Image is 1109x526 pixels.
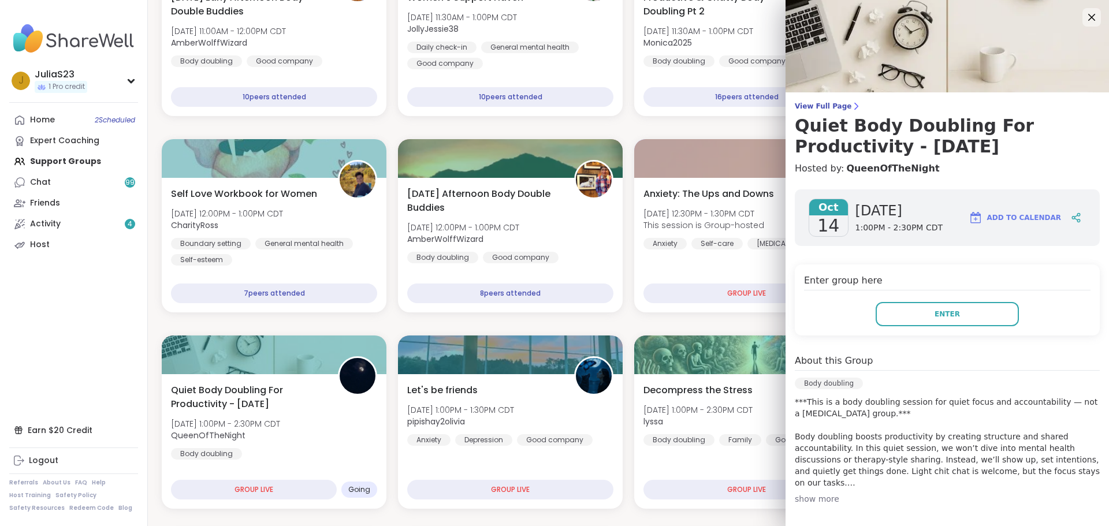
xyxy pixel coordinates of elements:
span: Going [348,485,370,494]
div: GROUP LIVE [171,480,337,499]
div: Self-care [691,238,743,249]
div: Anxiety [643,238,687,249]
img: QueenOfTheNight [340,358,375,394]
span: 1:00PM - 2:30PM CDT [855,222,943,234]
a: Host [9,234,138,255]
div: Good company [719,55,795,67]
span: 14 [817,215,839,236]
div: Good company [483,252,559,263]
b: pipishay2olivia [407,416,465,427]
div: General mental health [481,42,579,53]
span: [DATE] [855,202,943,220]
b: Monica2025 [643,37,692,49]
div: Chat [30,177,51,188]
span: Oct [809,199,848,215]
div: Home [30,114,55,126]
a: Help [92,479,106,487]
div: Logout [29,455,58,467]
a: Activity4 [9,214,138,234]
div: 8 peers attended [407,283,613,303]
a: Safety Policy [55,491,96,499]
div: GROUP LIVE [643,283,850,303]
div: Expert Coaching [30,135,99,147]
span: Add to Calendar [987,212,1061,223]
span: Self Love Workbook for Women [171,187,317,201]
div: Good company [407,58,483,69]
b: JollyJessie38 [407,23,459,35]
div: Body doubling [795,378,863,389]
h4: About this Group [795,354,873,368]
div: Good company [247,55,322,67]
div: Daily check-in [407,42,477,53]
b: QueenOfTheNight [171,430,245,441]
a: Friends [9,193,138,214]
span: [DATE] 12:00PM - 1:00PM CDT [407,222,519,233]
div: Body doubling [643,434,714,446]
b: AmberWolffWizard [407,233,483,245]
div: JuliaS23 [35,68,87,81]
a: QueenOfTheNight [846,162,939,176]
div: Body doubling [407,252,478,263]
div: Host [30,239,50,251]
div: Body doubling [171,448,242,460]
a: Blog [118,504,132,512]
button: Add to Calendar [963,204,1066,232]
span: [DATE] 11:30AM - 1:00PM CDT [643,25,753,37]
img: ShareWell Logomark [969,211,983,225]
p: ***This is a body doubling session for quiet focus and accountability — not a [MEDICAL_DATA] grou... [795,396,1100,488]
div: Activity [30,218,61,230]
span: 99 [125,178,135,188]
div: 16 peers attended [643,87,850,107]
span: [DATE] 1:00PM - 1:30PM CDT [407,404,514,416]
div: GROUP LIVE [407,480,613,499]
div: 10 peers attended [407,87,613,107]
button: Enter [876,302,1019,326]
h4: Hosted by: [795,162,1100,176]
span: [DATE] 11:30AM - 1:00PM CDT [407,12,517,23]
div: 10 peers attended [171,87,377,107]
div: Self-esteem [171,254,232,266]
div: 7 peers attended [171,283,377,303]
a: Expert Coaching [9,130,138,151]
div: show more [795,493,1100,505]
div: Anxiety [407,434,451,446]
span: [DATE] 1:00PM - 2:30PM CDT [643,404,753,416]
div: Good company [766,434,842,446]
span: Let's be friends [407,383,478,397]
a: Redeem Code [69,504,114,512]
div: Earn $20 Credit [9,420,138,441]
a: Referrals [9,479,38,487]
div: Body doubling [643,55,714,67]
div: Family [719,434,761,446]
span: 4 [128,219,132,229]
div: General mental health [255,238,353,249]
span: [DATE] 12:00PM - 1:00PM CDT [171,208,283,219]
img: pipishay2olivia [576,358,612,394]
div: Good company [517,434,593,446]
div: Body doubling [171,55,242,67]
span: This session is Group-hosted [643,219,764,231]
a: Chat99 [9,172,138,193]
span: J [18,73,24,88]
div: Boundary setting [171,238,251,249]
div: [MEDICAL_DATA] [747,238,824,249]
a: FAQ [75,479,87,487]
span: 2 Scheduled [95,115,135,125]
b: lyssa [643,416,663,427]
span: Quiet Body Doubling For Productivity - [DATE] [171,383,325,411]
h4: Enter group here [804,274,1091,290]
a: Safety Resources [9,504,65,512]
span: [DATE] 11:00AM - 12:00PM CDT [171,25,286,37]
span: View Full Page [795,102,1100,111]
a: Logout [9,450,138,471]
div: Depression [455,434,512,446]
span: Decompress the Stress [643,383,753,397]
h3: Quiet Body Doubling For Productivity - [DATE] [795,115,1100,157]
a: Home2Scheduled [9,110,138,130]
span: [DATE] Afternoon Body Double Buddies [407,187,561,215]
span: Enter [935,309,960,319]
div: GROUP LIVE [643,480,850,499]
img: AmberWolffWizard [576,162,612,197]
a: About Us [43,479,70,487]
span: Anxiety: The Ups and Downs [643,187,774,201]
